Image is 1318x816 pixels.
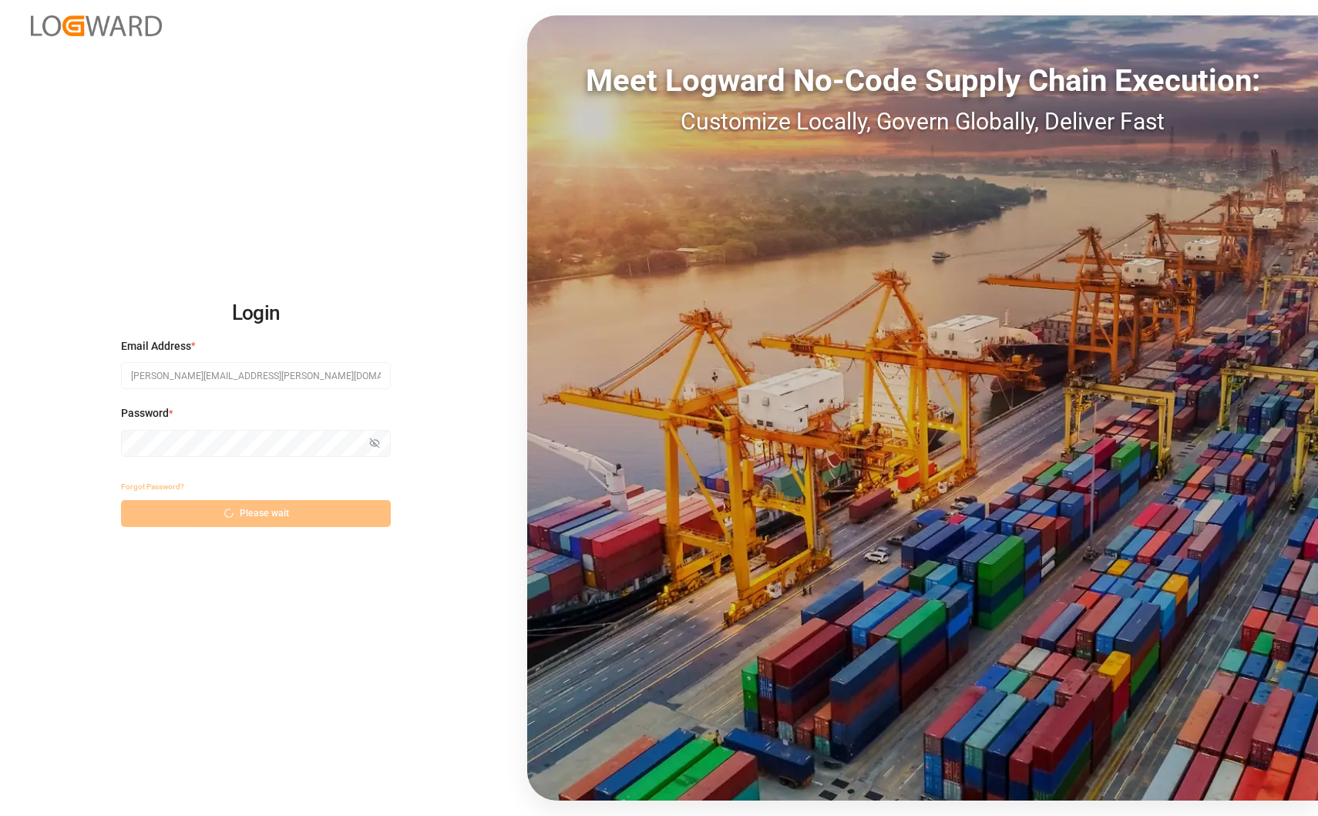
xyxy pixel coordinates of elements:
[31,15,162,36] img: Logward_new_orange.png
[121,289,391,338] h2: Login
[527,58,1318,104] div: Meet Logward No-Code Supply Chain Execution:
[121,362,391,389] input: Enter your email
[527,104,1318,139] div: Customize Locally, Govern Globally, Deliver Fast
[121,338,191,354] span: Email Address
[121,405,169,421] span: Password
